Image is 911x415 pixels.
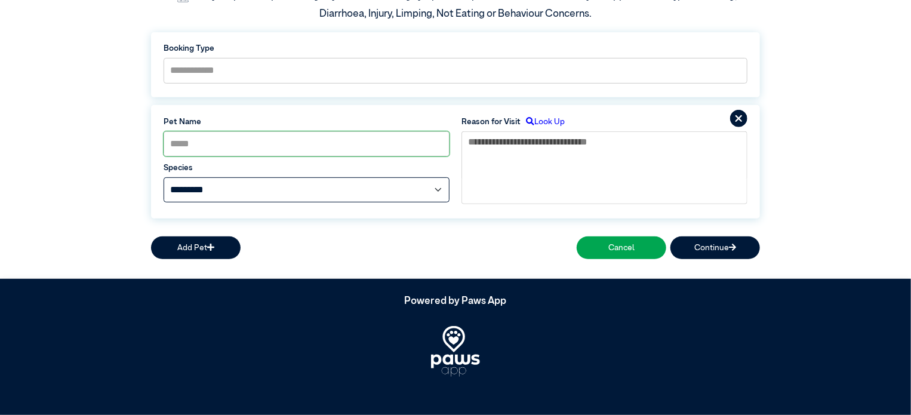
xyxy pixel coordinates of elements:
label: Species [164,162,450,174]
label: Reason for Visit [461,116,521,128]
button: Continue [670,236,760,259]
button: Add Pet [151,236,241,259]
label: Pet Name [164,116,450,128]
label: Look Up [521,116,565,128]
button: Cancel [577,236,666,259]
h5: Powered by Paws App [151,296,760,308]
img: PawsApp [431,326,480,377]
label: Booking Type [164,42,747,54]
